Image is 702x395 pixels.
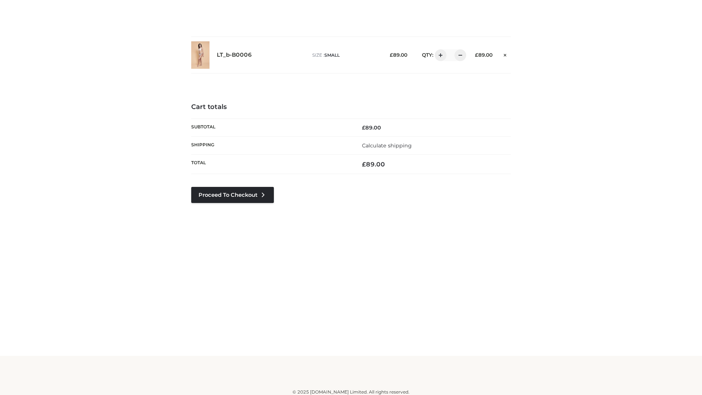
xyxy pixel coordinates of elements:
span: £ [362,124,365,131]
bdi: 89.00 [362,124,381,131]
a: LT_b-B0006 [217,52,252,59]
th: Total [191,155,351,174]
th: Shipping [191,136,351,154]
bdi: 89.00 [475,52,492,58]
a: Calculate shipping [362,142,412,149]
span: £ [475,52,478,58]
h4: Cart totals [191,103,511,111]
a: Proceed to Checkout [191,187,274,203]
span: SMALL [324,52,340,58]
span: £ [390,52,393,58]
a: Remove this item [500,49,511,59]
img: LT_b-B0006 - SMALL [191,41,210,69]
div: QTY: [415,49,464,61]
th: Subtotal [191,118,351,136]
bdi: 89.00 [390,52,407,58]
p: size : [312,52,378,59]
span: £ [362,161,366,168]
bdi: 89.00 [362,161,385,168]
